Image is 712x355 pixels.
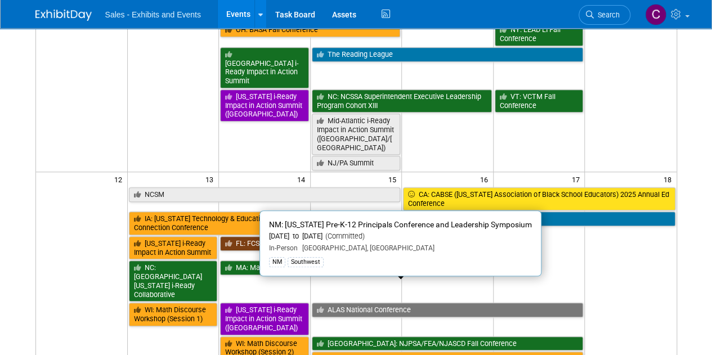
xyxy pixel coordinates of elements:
[220,260,492,275] a: MA: MassCUE Annual Conference
[579,5,630,25] a: Search
[129,236,218,259] a: [US_STATE] i-Ready Impact in Action Summit
[269,220,532,229] span: NM: [US_STATE] Pre-K-12 Principals Conference and Leadership Symposium
[269,244,298,252] span: In-Person
[204,172,218,186] span: 13
[220,89,309,122] a: [US_STATE] i-Ready Impact in Action Summit ([GEOGRAPHIC_DATA])
[495,23,584,46] a: NY: LEAD LI Fall Conference
[570,172,584,186] span: 17
[129,212,309,235] a: IA: [US_STATE] Technology & Education Connection Conference
[594,11,620,19] span: Search
[298,244,435,252] span: [GEOGRAPHIC_DATA], [GEOGRAPHIC_DATA]
[220,303,309,335] a: [US_STATE] i-Ready Impact in Action Summit ([GEOGRAPHIC_DATA])
[662,172,677,186] span: 18
[129,303,218,326] a: WI: Math Discourse Workshop (Session 1)
[105,10,201,19] span: Sales - Exhibits and Events
[129,187,401,202] a: NCSM
[269,232,532,241] div: [DATE] to [DATE]
[288,257,324,267] div: Southwest
[220,23,400,37] a: OH: BASA Fall Conference
[312,156,401,170] a: NJ/PA Summit
[312,114,401,155] a: Mid-Atlantic i-Ready Impact in Action Summit ([GEOGRAPHIC_DATA]/[GEOGRAPHIC_DATA])
[220,47,309,88] a: [GEOGRAPHIC_DATA] i-Ready Impact in Action Summit
[645,4,666,25] img: Christine Lurz
[403,187,675,210] a: CA: CABSE ([US_STATE] Association of Black School Educators) 2025 Annual Ed Conference
[387,172,401,186] span: 15
[113,172,127,186] span: 12
[323,232,365,240] span: (Committed)
[296,172,310,186] span: 14
[129,260,218,302] a: NC: [GEOGRAPHIC_DATA][US_STATE] i-Ready Collaborative
[35,10,92,21] img: ExhibitDay
[312,47,584,62] a: The Reading League
[495,89,584,113] a: VT: VCTM Fall Conference
[312,303,584,317] a: ALAS National Conference
[312,336,584,351] a: [GEOGRAPHIC_DATA]: NJPSA/FEA/NJASCD Fall Conference
[479,172,493,186] span: 16
[220,236,492,251] a: FL: FCSC & SCS
[269,257,285,267] div: NM
[312,89,492,113] a: NC: NCSSA Superintendent Executive Leadership Program Cohort XIII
